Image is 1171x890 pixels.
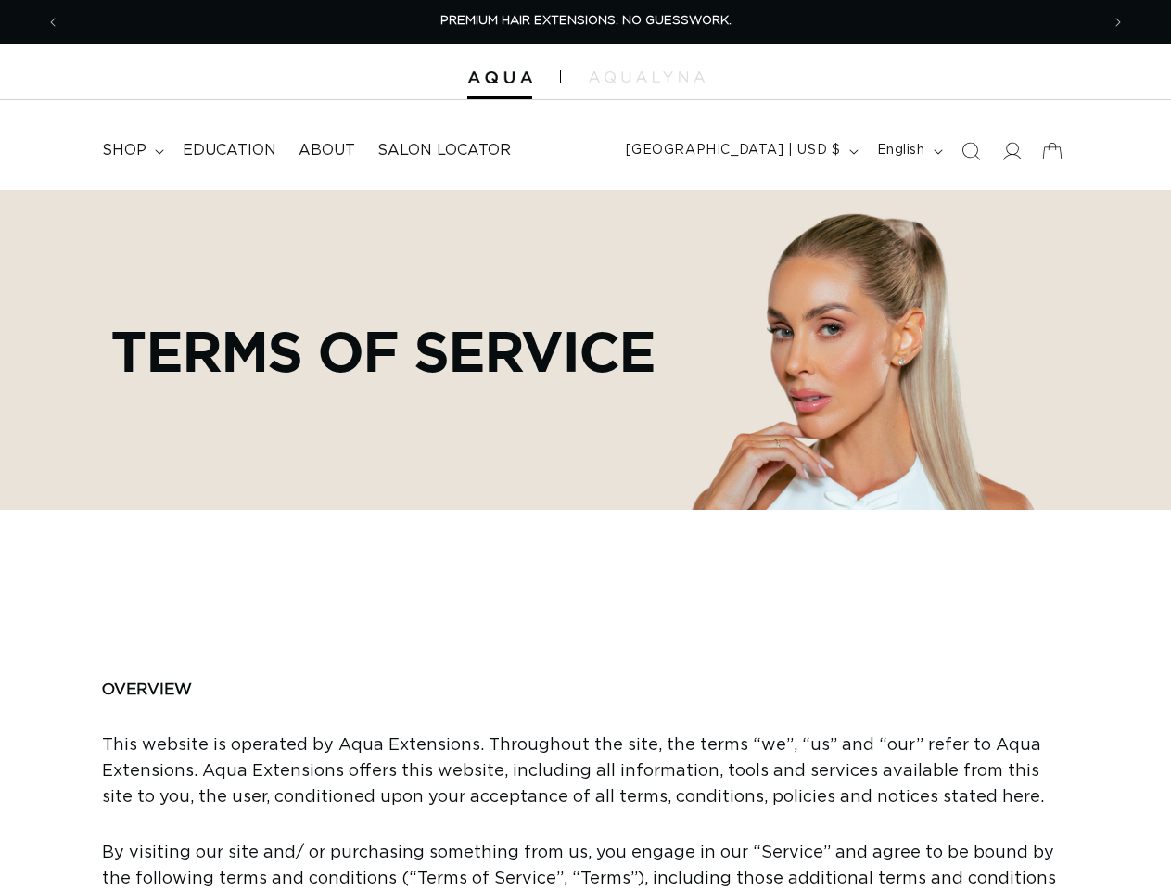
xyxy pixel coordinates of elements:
span: Salon Locator [377,141,511,160]
button: [GEOGRAPHIC_DATA] | USD $ [615,133,866,169]
span: This website is operated by Aqua Extensions. Throughout the site, the terms “we”, “us” and “our” ... [102,737,1044,806]
img: Aqua Hair Extensions [467,71,532,84]
span: [GEOGRAPHIC_DATA] | USD $ [626,141,841,160]
button: Previous announcement [32,5,73,40]
button: English [866,133,950,169]
p: Terms of service [111,319,656,382]
span: PREMIUM HAIR EXTENSIONS. NO GUESSWORK. [440,15,732,27]
summary: shop [91,130,172,172]
a: Salon Locator [366,130,522,172]
span: shop [102,141,146,160]
img: aqualyna.com [589,71,705,83]
span: About [299,141,355,160]
a: About [287,130,366,172]
span: Education [183,141,276,160]
span: English [877,141,925,160]
b: OVERVIEW [102,681,192,697]
summary: Search [950,131,991,172]
a: Education [172,130,287,172]
button: Next announcement [1098,5,1139,40]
